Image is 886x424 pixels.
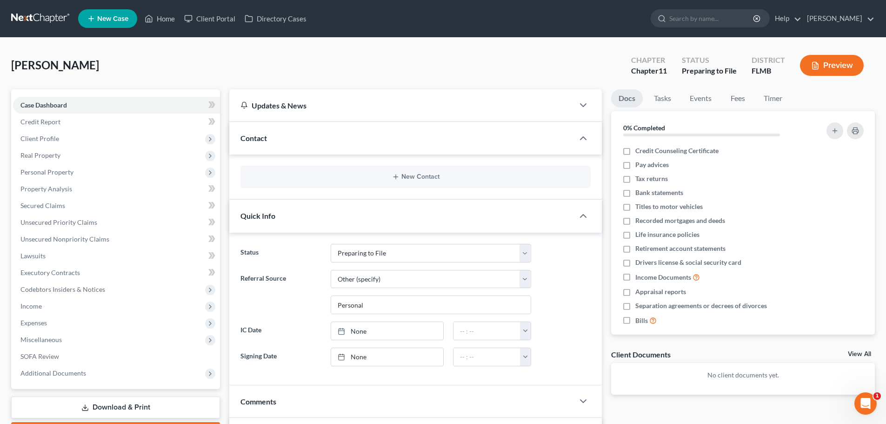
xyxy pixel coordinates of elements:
div: Status [682,55,737,66]
span: 11 [659,66,667,75]
a: View All [848,351,871,357]
span: New Case [97,15,128,22]
button: Preview [800,55,864,76]
span: Appraisal reports [635,287,686,296]
div: Updates & News [240,101,563,110]
input: Other Referral Source [331,296,531,314]
span: Case Dashboard [20,101,67,109]
span: Income Documents [635,273,691,282]
div: Chapter [631,66,667,76]
a: Fees [723,89,753,108]
input: Search by name... [669,10,754,27]
a: Directory Cases [240,10,311,27]
span: Real Property [20,151,60,159]
a: Client Portal [180,10,240,27]
a: Credit Report [13,114,220,130]
span: Miscellaneous [20,336,62,343]
span: Pay advices [635,160,669,169]
input: -- : -- [453,348,520,366]
span: [PERSON_NAME] [11,58,99,72]
a: Lawsuits [13,248,220,264]
a: Download & Print [11,397,220,418]
label: Referral Source [236,270,326,315]
span: Titles to motor vehicles [635,202,703,211]
span: Drivers license & social security card [635,258,741,267]
span: Client Profile [20,135,59,142]
span: 1 [873,392,881,400]
a: Docs [611,89,643,108]
a: Timer [756,89,790,108]
span: Property Analysis [20,185,72,193]
a: Unsecured Priority Claims [13,214,220,231]
a: Home [140,10,180,27]
a: Property Analysis [13,181,220,197]
span: Additional Documents [20,369,86,377]
a: Secured Claims [13,197,220,214]
span: Comments [240,397,276,406]
a: Unsecured Nonpriority Claims [13,231,220,248]
label: Status [236,244,326,262]
span: Bank statements [635,188,683,197]
span: Unsecured Nonpriority Claims [20,235,109,243]
div: Chapter [631,55,667,66]
a: Tasks [646,89,679,108]
div: District [752,55,785,66]
a: [PERSON_NAME] [802,10,874,27]
span: Retirement account statements [635,244,726,253]
strong: 0% Completed [623,124,665,132]
div: Client Documents [611,350,671,359]
span: Expenses [20,319,47,327]
span: Tax returns [635,174,668,183]
p: No client documents yet. [619,370,867,380]
span: Contact [240,134,267,142]
span: Separation agreements or decrees of divorces [635,301,767,310]
a: None [331,322,443,340]
span: Bills [635,316,648,325]
span: Credit Counseling Certificate [635,146,719,155]
a: Events [682,89,719,108]
span: Secured Claims [20,202,65,209]
span: Income [20,302,42,310]
div: FLMB [752,66,785,76]
span: Credit Report [20,118,60,126]
span: Lawsuits [20,252,46,260]
iframe: Intercom live chat [854,392,877,415]
span: Personal Property [20,168,73,176]
label: Signing Date [236,348,326,366]
span: Codebtors Insiders & Notices [20,285,105,293]
span: SOFA Review [20,352,59,360]
span: Executory Contracts [20,269,80,276]
a: None [331,348,443,366]
span: Unsecured Priority Claims [20,218,97,226]
a: Executory Contracts [13,264,220,281]
a: Case Dashboard [13,97,220,114]
div: Preparing to File [682,66,737,76]
span: Life insurance policies [635,230,699,239]
label: IC Date [236,322,326,340]
span: Recorded mortgages and deeds [635,216,725,225]
span: Quick Info [240,211,275,220]
input: -- : -- [453,322,520,340]
button: New Contact [248,173,583,181]
a: Help [770,10,801,27]
a: SOFA Review [13,348,220,365]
